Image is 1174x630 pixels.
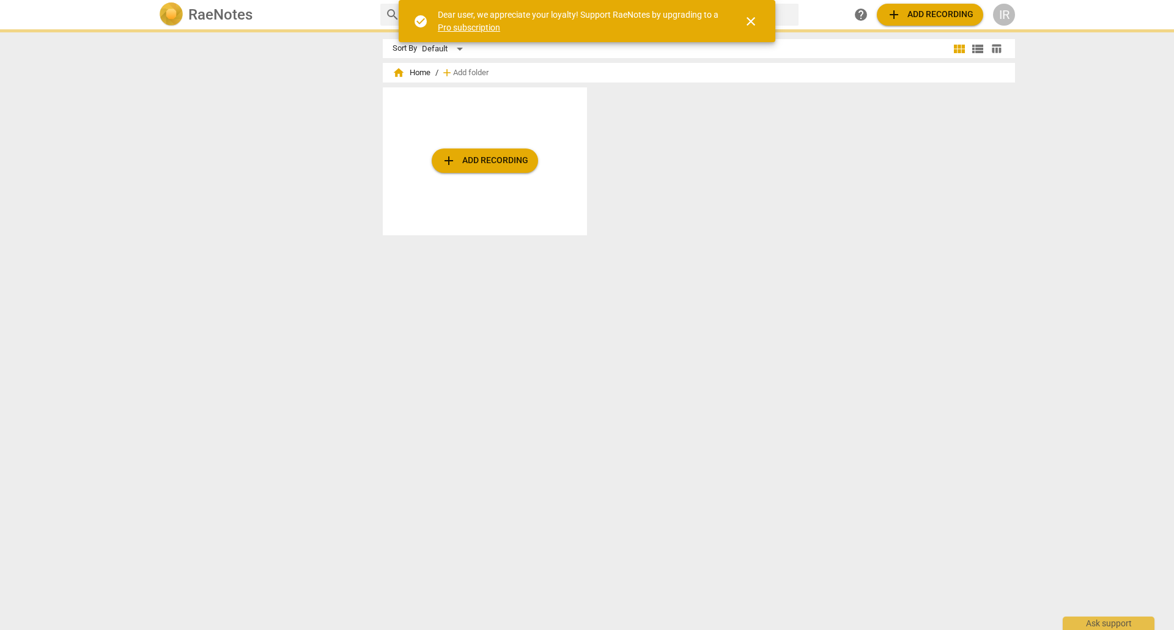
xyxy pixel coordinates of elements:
[393,67,430,79] span: Home
[854,7,868,22] span: help
[970,42,985,56] span: view_list
[188,6,253,23] h2: RaeNotes
[422,39,467,59] div: Default
[385,7,400,22] span: search
[950,40,969,58] button: Tile view
[736,7,766,36] button: Close
[435,68,438,78] span: /
[438,23,500,32] a: Pro subscription
[887,7,973,22] span: Add recording
[441,67,453,79] span: add
[441,153,456,168] span: add
[744,14,758,29] span: close
[413,14,428,29] span: check_circle
[453,68,489,78] span: Add folder
[987,40,1005,58] button: Table view
[393,67,405,79] span: home
[993,4,1015,26] button: IR
[969,40,987,58] button: List view
[159,2,183,27] img: Logo
[1063,617,1154,630] div: Ask support
[159,2,371,27] a: LogoRaeNotes
[393,44,417,53] div: Sort By
[850,4,872,26] a: Help
[887,7,901,22] span: add
[438,9,722,34] div: Dear user, we appreciate your loyalty! Support RaeNotes by upgrading to a
[441,153,528,168] span: Add recording
[991,43,1002,54] span: table_chart
[877,4,983,26] button: Upload
[952,42,967,56] span: view_module
[432,148,538,173] button: Upload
